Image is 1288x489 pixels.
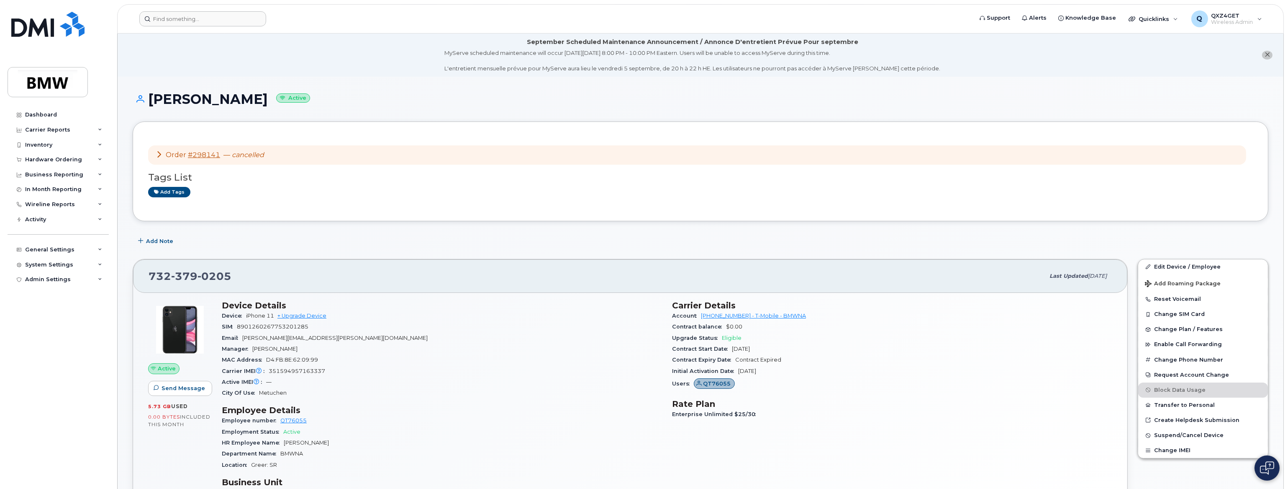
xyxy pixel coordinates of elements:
span: Active IMEI [222,379,266,385]
h3: Carrier Details [672,300,1112,310]
h3: Device Details [222,300,662,310]
span: Enable Call Forwarding [1154,342,1222,348]
span: SIM [222,323,237,330]
span: Device [222,313,246,319]
span: Department Name [222,450,280,457]
button: Suspend/Cancel Device [1138,428,1268,443]
span: Contract balance [672,323,726,330]
button: Send Message [148,381,212,396]
img: iPhone_11.jpg [155,305,205,355]
span: Contract Start Date [672,346,732,352]
span: Greer: SR [251,462,277,468]
span: 8901260267753201285 [237,323,308,330]
button: Enable Call Forwarding [1138,337,1268,352]
span: [DATE] [738,368,756,374]
span: D4:FB:8E:62:09:99 [266,357,318,363]
h3: Tags List [148,172,1253,183]
a: Create Helpdesk Submission [1138,413,1268,428]
span: Initial Activation Date [672,368,738,374]
div: September Scheduled Maintenance Announcement / Annonce D'entretient Prévue Pour septembre [527,38,858,47]
em: cancelled [232,151,264,159]
button: Change Phone Number [1138,352,1268,367]
span: HR Employee Name [222,440,284,446]
a: Edit Device / Employee [1138,259,1268,274]
span: MAC Address [222,357,266,363]
span: Manager [222,346,252,352]
div: MyServe scheduled maintenance will occur [DATE][DATE] 8:00 PM - 10:00 PM Eastern. Users will be u... [445,49,941,72]
span: 379 [171,270,198,282]
span: Contract Expired [735,357,781,363]
small: Active [276,93,310,103]
a: + Upgrade Device [277,313,326,319]
h1: [PERSON_NAME] [133,92,1268,106]
span: used [171,403,188,409]
span: [PERSON_NAME][EMAIL_ADDRESS][PERSON_NAME][DOMAIN_NAME] [242,335,428,341]
h3: Business Unit [222,477,662,487]
button: Reset Voicemail [1138,292,1268,307]
a: [PHONE_NUMBER] - T-Mobile - BMWNA [701,313,806,319]
h3: Employee Details [222,405,662,415]
span: 732 [149,270,231,282]
span: 351594957163337 [269,368,325,374]
span: [DATE] [732,346,750,352]
button: Transfer to Personal [1138,398,1268,413]
button: Change IMEI [1138,443,1268,458]
span: Upgrade Status [672,335,722,341]
span: QT76055 [703,380,731,388]
span: Contract Expiry Date [672,357,735,363]
span: Users [672,380,694,387]
img: Open chat [1260,461,1274,475]
a: QT76055 [694,380,735,387]
span: Suspend/Cancel Device [1154,432,1224,439]
button: Request Account Change [1138,367,1268,383]
span: Location [222,462,251,468]
button: Block Data Usage [1138,383,1268,398]
span: Eligible [722,335,741,341]
span: 0.00 Bytes [148,414,180,420]
span: Carrier IMEI [222,368,269,374]
span: Active [158,365,176,373]
span: Add Roaming Package [1145,280,1221,288]
h3: Rate Plan [672,399,1112,409]
span: Employment Status [222,429,283,435]
span: Last updated [1049,273,1088,279]
span: Send Message [162,384,205,392]
span: Account [672,313,701,319]
span: 5.73 GB [148,404,171,409]
button: close notification [1262,51,1273,60]
span: Order [166,151,186,159]
span: [DATE] [1088,273,1107,279]
span: — [266,379,272,385]
button: Add Roaming Package [1138,274,1268,292]
span: [PERSON_NAME] [284,440,329,446]
span: Metuchen [259,390,287,396]
span: — [223,151,264,159]
span: Employee number [222,417,280,424]
span: Enterprise Unlimited $25/30 [672,411,760,417]
span: [PERSON_NAME] [252,346,298,352]
button: Change Plan / Features [1138,322,1268,337]
span: Email [222,335,242,341]
span: BMWNA [280,450,303,457]
span: $0.00 [726,323,742,330]
span: iPhone 11 [246,313,274,319]
button: Add Note [133,234,180,249]
span: 0205 [198,270,231,282]
a: QT76055 [280,417,307,424]
a: #298141 [188,151,220,159]
span: City Of Use [222,390,259,396]
span: Active [283,429,300,435]
span: Change Plan / Features [1154,326,1223,333]
button: Change SIM Card [1138,307,1268,322]
a: Add tags [148,187,190,197]
span: Add Note [146,237,173,245]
